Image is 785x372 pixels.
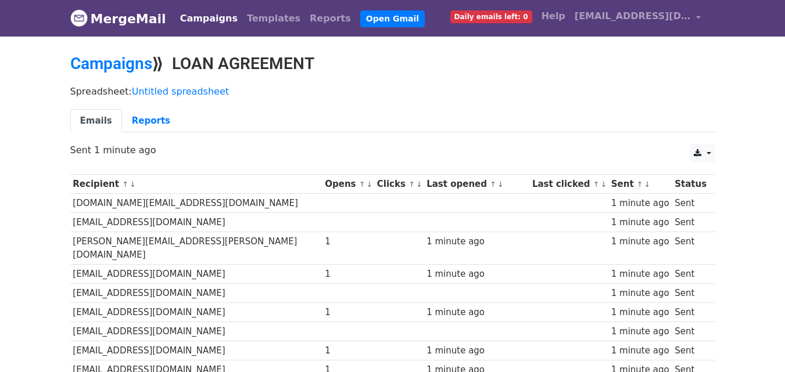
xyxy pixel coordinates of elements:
span: Daily emails left: 0 [450,10,532,23]
div: 1 [325,344,371,357]
a: Reports [122,109,180,133]
td: [EMAIL_ADDRESS][DOMAIN_NAME] [70,303,322,322]
div: 1 [325,306,371,319]
a: ↑ [637,180,643,189]
td: Sent [672,194,709,213]
th: Sent [608,175,672,194]
td: [DOMAIN_NAME][EMAIL_ADDRESS][DOMAIN_NAME] [70,194,322,213]
div: 1 minute ago [426,235,526,248]
a: ↑ [593,180,600,189]
a: [EMAIL_ADDRESS][DOMAIN_NAME] [570,5,706,32]
td: [EMAIL_ADDRESS][DOMAIN_NAME] [70,264,322,283]
p: Spreadsheet: [70,85,715,97]
a: ↑ [122,180,128,189]
div: 1 minute ago [611,216,669,229]
a: Untitled spreadsheet [132,86,229,97]
a: Emails [70,109,122,133]
a: Open Gmail [360,10,425,27]
a: ↓ [600,180,607,189]
a: ↓ [497,180,504,189]
p: Sent 1 minute ago [70,144,715,156]
a: ↑ [408,180,415,189]
a: ↓ [367,180,373,189]
td: [EMAIL_ADDRESS][DOMAIN_NAME] [70,284,322,303]
th: Last opened [424,175,529,194]
td: Sent [672,232,709,265]
div: 1 minute ago [611,344,669,357]
td: Sent [672,322,709,341]
a: Help [537,5,570,28]
div: 1 minute ago [426,344,526,357]
th: Clicks [374,175,424,194]
a: ↓ [130,180,136,189]
div: 1 minute ago [611,268,669,281]
div: 1 minute ago [611,235,669,248]
a: MergeMail [70,6,166,31]
td: [PERSON_NAME][EMAIL_ADDRESS][PERSON_NAME][DOMAIN_NAME] [70,232,322,265]
a: ↑ [490,180,496,189]
div: 1 [325,268,371,281]
div: 1 [325,235,371,248]
h2: ⟫ LOAN AGREEMENT [70,54,715,74]
iframe: Chat Widget [727,316,785,372]
td: [EMAIL_ADDRESS][DOMAIN_NAME] [70,341,322,360]
div: 1 minute ago [611,197,669,210]
td: Sent [672,284,709,303]
a: Templates [242,7,305,30]
div: 1 minute ago [426,268,526,281]
td: [EMAIL_ADDRESS][DOMAIN_NAME] [70,322,322,341]
a: Campaigns [175,7,242,30]
div: 1 minute ago [611,325,669,338]
a: ↓ [644,180,651,189]
img: MergeMail logo [70,9,88,27]
div: 1 minute ago [611,306,669,319]
div: 1 minute ago [611,287,669,300]
a: Campaigns [70,54,152,73]
td: Sent [672,213,709,232]
td: Sent [672,341,709,360]
th: Recipient [70,175,322,194]
a: Daily emails left: 0 [446,5,537,28]
span: [EMAIL_ADDRESS][DOMAIN_NAME] [575,9,691,23]
a: ↑ [359,180,365,189]
td: Sent [672,264,709,283]
th: Last clicked [529,175,608,194]
th: Status [672,175,709,194]
a: Reports [305,7,356,30]
td: [EMAIL_ADDRESS][DOMAIN_NAME] [70,213,322,232]
td: Sent [672,303,709,322]
a: ↓ [416,180,422,189]
div: 1 minute ago [426,306,526,319]
th: Opens [322,175,374,194]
